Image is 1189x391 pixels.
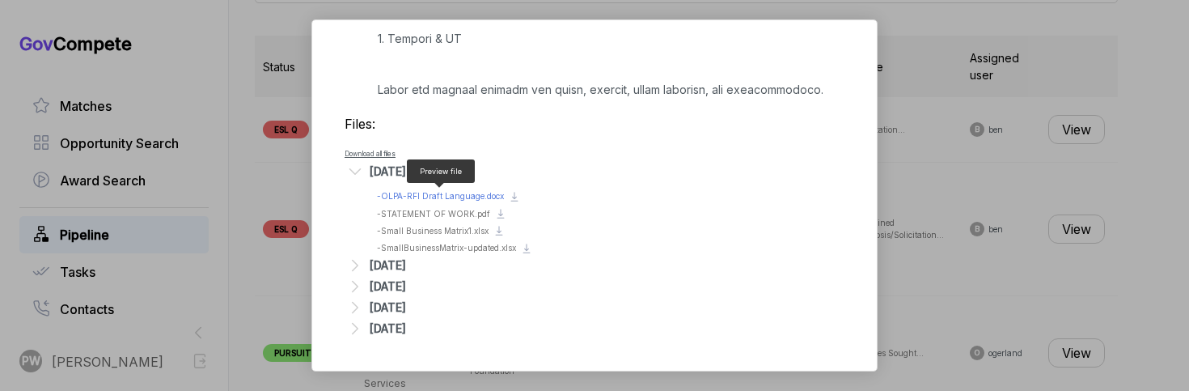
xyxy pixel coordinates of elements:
[370,299,406,316] div: [DATE]
[370,163,406,180] div: [DATE]
[377,226,489,236] span: - Small Business Matrix1.xlsx
[370,320,406,337] div: [DATE]
[377,243,516,253] span: - SmallBusinessMatrix-updated.xlsx
[345,114,844,134] h3: Files:
[370,278,406,295] div: [DATE]
[377,191,504,201] span: - OLPA-RFI Draft Language.docx
[370,257,406,274] div: [DATE]
[345,150,396,158] a: Download all files
[377,209,490,219] span: - STATEMENT OF WORK.pdf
